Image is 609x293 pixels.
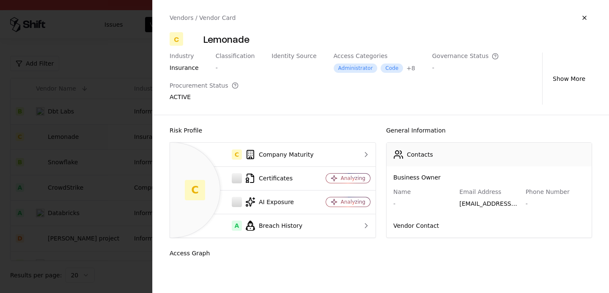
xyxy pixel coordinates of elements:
[341,175,365,182] div: Analyzing
[272,53,316,60] div: Identity Source
[386,125,592,135] div: General Information
[170,82,239,90] div: Procurement Status
[393,221,585,230] div: Vendor Contact
[341,199,365,205] div: Analyzing
[406,64,415,72] div: + 8
[295,64,304,72] img: snowflake.com
[272,64,280,72] img: aws.amazon.com
[177,173,314,183] div: Certificates
[526,188,585,196] div: Phone Number
[185,180,205,200] div: C
[546,71,592,86] button: Show More
[170,125,376,135] div: Risk Profile
[459,188,518,196] div: Email Address
[526,199,585,208] div: -
[459,199,518,211] div: [EMAIL_ADDRESS][DOMAIN_NAME]
[432,53,499,60] div: Governance Status
[393,188,453,196] div: Name
[203,32,250,46] div: Lemonade
[406,64,415,72] button: +8
[177,149,314,160] div: Company Maturity
[170,53,199,60] div: Industry
[381,64,403,73] div: Code
[170,248,592,258] div: Access Graph
[187,32,200,46] img: Lemonade
[232,221,242,231] div: A
[393,173,585,182] div: Business Owner
[170,32,183,46] div: C
[432,64,499,72] div: -
[232,149,242,160] div: C
[177,197,314,207] div: AI Exposure
[216,64,255,72] div: -
[170,14,236,22] div: Vendors / Vendor Card
[334,53,415,60] div: Access Categories
[170,64,199,72] div: insurance
[407,150,433,159] div: Contacts
[334,64,378,73] div: Administrator
[177,221,314,231] div: Breach History
[170,93,239,105] div: ACTIVE
[216,53,255,60] div: Classification
[393,199,453,208] div: -
[393,237,585,245] div: No data was found
[283,64,292,72] img: okta.com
